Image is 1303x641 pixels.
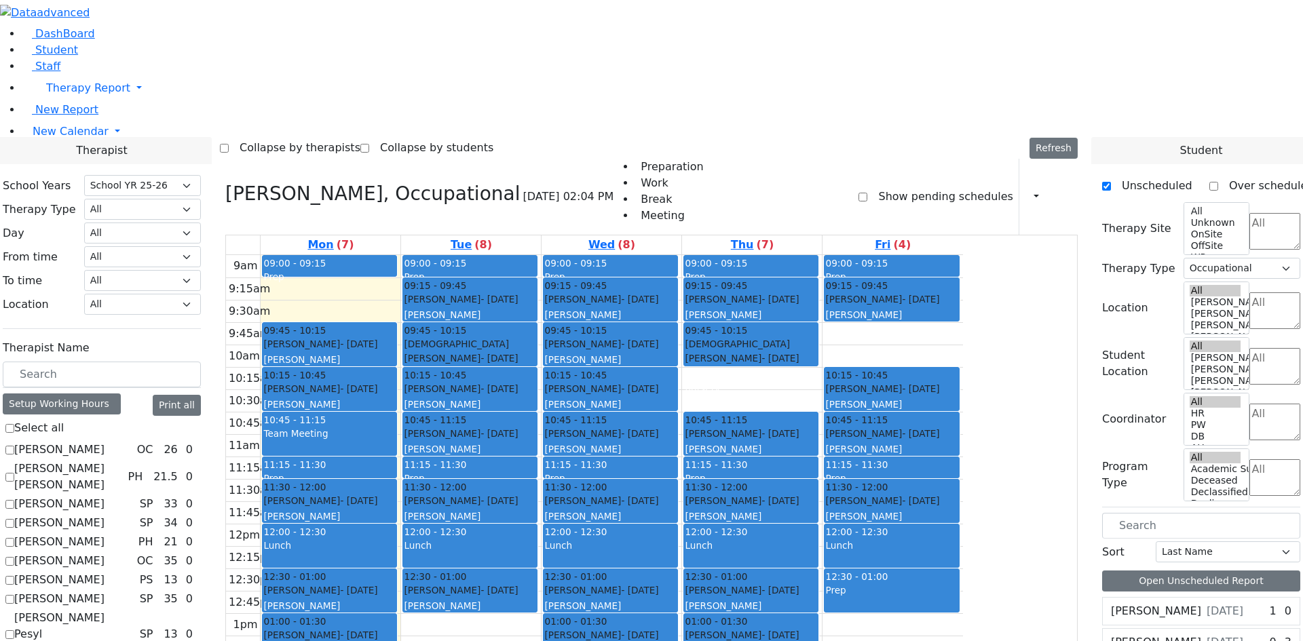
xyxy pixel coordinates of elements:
div: Prep [404,270,536,284]
span: - [DATE] [761,428,799,439]
span: - [DATE] [761,629,799,640]
option: All [1190,285,1241,296]
div: [PERSON_NAME] [544,494,677,507]
label: [PERSON_NAME] [14,553,105,569]
span: 10:15 - 10:45 [544,368,607,382]
a: New Report [22,103,98,116]
div: [PERSON_NAME] [404,292,536,306]
span: 09:00 - 09:15 [263,258,326,269]
div: [PERSON_NAME] [544,292,677,306]
label: Coordinator [1102,411,1166,427]
div: [PERSON_NAME] [404,494,536,507]
span: - [DATE] [340,495,377,506]
span: 01:00 - 01:30 [263,615,326,628]
span: 12:00 - 12:30 [825,526,888,537]
div: 35 [161,553,180,569]
div: 0 [183,442,195,458]
div: [PERSON_NAME] [404,427,536,440]
span: 12:00 - 12:30 [263,526,326,537]
span: 09:15 - 09:45 [544,279,607,292]
div: [DEMOGRAPHIC_DATA][PERSON_NAME] [404,337,536,365]
label: Therapy Type [3,201,76,218]
div: [PERSON_NAME] [544,583,677,597]
span: 01:00 - 01:30 [544,615,607,628]
span: 11:15 - 11:30 [685,459,747,470]
div: [PERSON_NAME] [685,366,817,380]
span: 10:45 - 11:15 [685,413,747,427]
div: [PERSON_NAME] [825,292,958,306]
button: Print all [153,395,201,416]
div: Prep [825,270,958,284]
option: AH [1190,442,1241,454]
span: 09:15 - 09:45 [404,279,466,292]
div: [PERSON_NAME] [404,397,536,411]
span: 12:00 - 12:30 [404,526,466,537]
label: Location [1102,300,1148,316]
span: 09:45 - 10:15 [263,324,326,337]
div: 12pm [226,527,263,543]
div: Team Meeting [263,427,396,440]
option: DB [1190,431,1241,442]
div: [PERSON_NAME] [263,337,396,351]
div: 13 [161,572,180,588]
label: To time [3,273,42,289]
div: Prep [825,471,958,485]
label: [PERSON_NAME] [14,515,105,531]
span: 09:00 - 09:15 [404,258,466,269]
option: OffSite [1190,240,1241,252]
div: 11:45am [226,505,280,521]
option: Declassified [1190,486,1241,498]
span: New Calendar [33,125,109,138]
div: Prep [685,471,817,485]
a: Staff [22,60,60,73]
span: 11:30 - 12:00 [263,480,326,494]
option: [PERSON_NAME] 5 [1190,296,1241,308]
label: Show pending schedules [867,186,1013,208]
div: [DEMOGRAPHIC_DATA][PERSON_NAME] [685,337,817,365]
label: (8) [618,237,635,253]
label: (4) [893,237,911,253]
div: 33 [161,496,180,512]
div: [PERSON_NAME] [404,442,536,456]
button: Refresh [1030,138,1078,159]
label: Collapse by therapists [229,137,360,159]
span: 09:00 - 09:15 [544,258,607,269]
div: [PERSON_NAME] [263,599,396,613]
div: Lunch [685,539,817,552]
div: [PERSON_NAME] [544,599,677,613]
div: [PERSON_NAME] [404,583,536,597]
label: [PERSON_NAME] [14,496,105,512]
label: Sort [1102,544,1125,560]
option: OnSite [1190,229,1241,240]
option: HR [1190,408,1241,419]
span: 09:45 - 10:15 [685,324,747,337]
div: 9:30am [226,303,273,319]
option: [PERSON_NAME] 2 [1190,331,1241,343]
option: Deceased [1190,475,1241,486]
input: Search [3,362,201,387]
label: (8) [474,237,492,253]
div: 21.5 [151,469,181,485]
label: Therapist Name [3,340,90,356]
a: September 29, 2025 [305,235,356,254]
div: Delete [1070,186,1078,208]
span: 10:15 - 10:45 [404,368,466,382]
div: Prep [263,270,396,284]
span: - [DATE] [761,353,799,364]
div: 21 [161,534,180,550]
div: 34 [161,515,180,531]
span: 11:15 - 11:30 [544,459,607,470]
textarea: Search [1249,404,1300,440]
span: [DATE] [1207,603,1243,619]
span: 11:15 - 11:30 [263,459,326,470]
option: [PERSON_NAME] 3 [1190,319,1241,331]
div: Prep [404,471,536,485]
span: 12:00 - 12:30 [685,526,747,537]
div: [PERSON_NAME] [404,308,536,322]
div: Lunch [404,539,536,552]
div: Report [1045,185,1052,208]
textarea: Search [1249,348,1300,385]
span: 09:45 - 10:15 [404,324,466,337]
span: Student [1179,142,1222,159]
div: 0 [183,553,195,569]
